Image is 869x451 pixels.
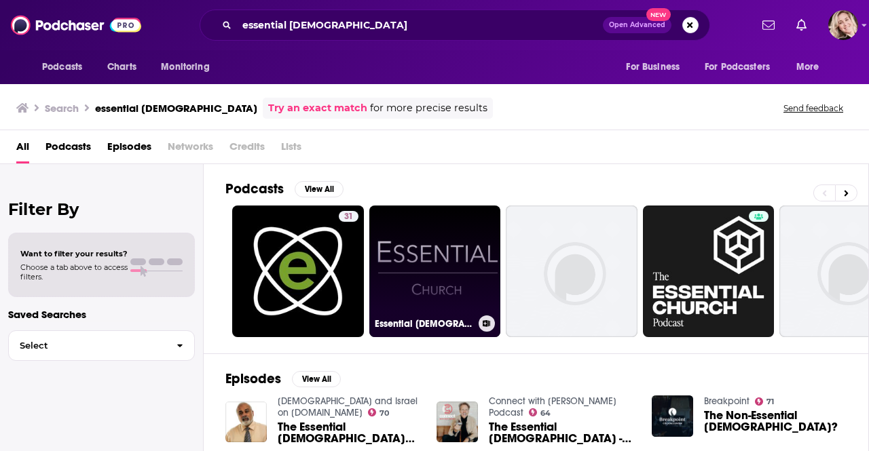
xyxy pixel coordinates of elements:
div: Search podcasts, credits, & more... [200,9,710,41]
h3: essential [DEMOGRAPHIC_DATA] [95,102,257,115]
a: 64 [529,408,551,416]
a: The Essential Church - Part A [489,421,635,444]
span: The Essential [DEMOGRAPHIC_DATA] - Part A [489,421,635,444]
span: 71 [766,399,774,405]
a: All [16,136,29,163]
span: The Non-Essential [DEMOGRAPHIC_DATA]? [704,410,847,433]
a: 70 [368,408,390,416]
h2: Episodes [225,370,281,387]
a: Episodes [107,136,151,163]
p: Saved Searches [8,308,195,321]
span: The Essential [DEMOGRAPHIC_DATA] Part 1 [278,421,420,444]
a: Show notifications dropdown [791,14,812,37]
span: Monitoring [161,58,209,77]
button: open menu [616,54,697,80]
span: Lists [281,136,301,163]
button: open menu [787,54,836,80]
h2: Filter By [8,199,195,219]
a: PodcastsView All [225,180,344,197]
a: Podcasts [45,136,91,163]
a: Holy Scriptures and Israel on Oneplace.com [278,395,418,418]
button: open menu [151,54,227,80]
img: User Profile [828,10,858,40]
button: View All [295,181,344,197]
span: 31 [344,210,353,224]
a: 71 [755,397,775,406]
span: More [796,58,819,77]
span: Podcasts [42,58,82,77]
a: 31 [339,211,358,222]
a: The Non-Essential Church? [704,410,847,433]
button: Send feedback [779,102,847,114]
h3: Essential [DEMOGRAPHIC_DATA] [375,318,473,330]
span: Logged in as kkclayton [828,10,858,40]
a: The Essential Church Part 1 [278,421,420,444]
a: Connect with Skip Heitzig Podcast [489,395,616,418]
span: 70 [380,410,389,416]
h3: Search [45,102,79,115]
span: New [646,8,671,21]
span: for more precise results [370,100,487,116]
button: Show profile menu [828,10,858,40]
span: Select [9,341,166,350]
button: open menu [33,54,100,80]
span: Credits [229,136,265,163]
img: The Essential Church Part 1 [225,401,267,443]
span: Open Advanced [609,22,665,28]
span: For Podcasters [705,58,770,77]
span: 64 [540,410,551,416]
a: EpisodesView All [225,370,341,387]
button: open menu [696,54,790,80]
img: The Non-Essential Church? [652,395,693,437]
a: Try an exact match [268,100,367,116]
button: Open AdvancedNew [603,17,671,33]
span: Charts [107,58,136,77]
img: Podchaser - Follow, Share and Rate Podcasts [11,12,141,38]
h2: Podcasts [225,180,284,197]
a: Charts [98,54,145,80]
span: Networks [168,136,213,163]
button: View All [292,371,341,387]
span: Choose a tab above to access filters. [20,262,128,281]
input: Search podcasts, credits, & more... [237,14,603,36]
span: Want to filter your results? [20,249,128,258]
span: For Business [626,58,680,77]
a: Essential [DEMOGRAPHIC_DATA] [369,205,501,337]
img: The Essential Church - Part A [437,401,478,443]
a: Show notifications dropdown [757,14,780,37]
a: 31 [232,205,364,337]
button: Select [8,330,195,361]
a: Breakpoint [704,395,750,407]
